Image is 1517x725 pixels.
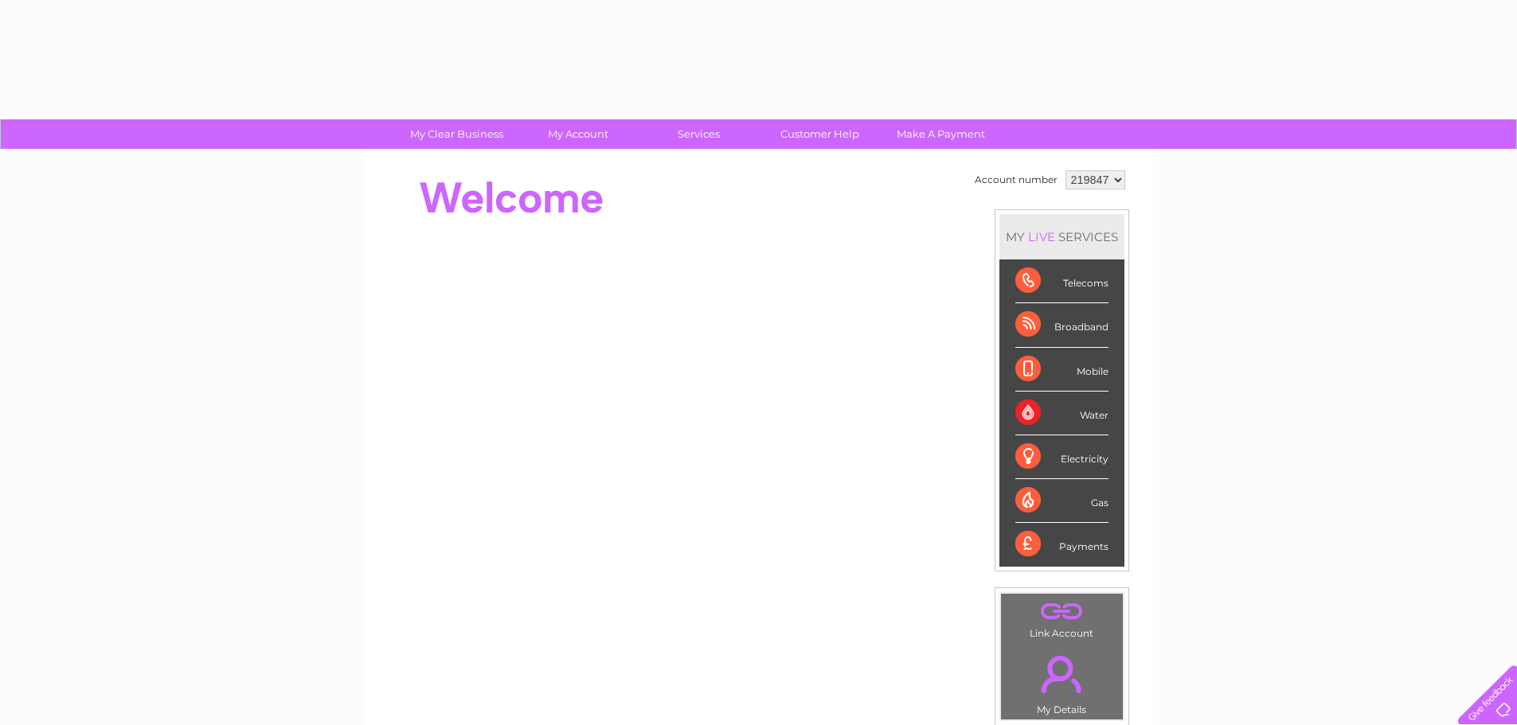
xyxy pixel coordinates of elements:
[1015,392,1108,435] div: Water
[633,119,764,149] a: Services
[1005,598,1119,626] a: .
[1015,259,1108,303] div: Telecoms
[1025,229,1058,244] div: LIVE
[1000,593,1124,643] td: Link Account
[1015,348,1108,392] div: Mobile
[1015,435,1108,479] div: Electricity
[971,166,1062,193] td: Account number
[1000,642,1124,720] td: My Details
[1005,646,1119,702] a: .
[1015,523,1108,566] div: Payments
[999,214,1124,259] div: MY SERVICES
[391,119,522,149] a: My Clear Business
[1015,479,1108,523] div: Gas
[1015,303,1108,347] div: Broadband
[875,119,1007,149] a: Make A Payment
[512,119,643,149] a: My Account
[754,119,886,149] a: Customer Help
